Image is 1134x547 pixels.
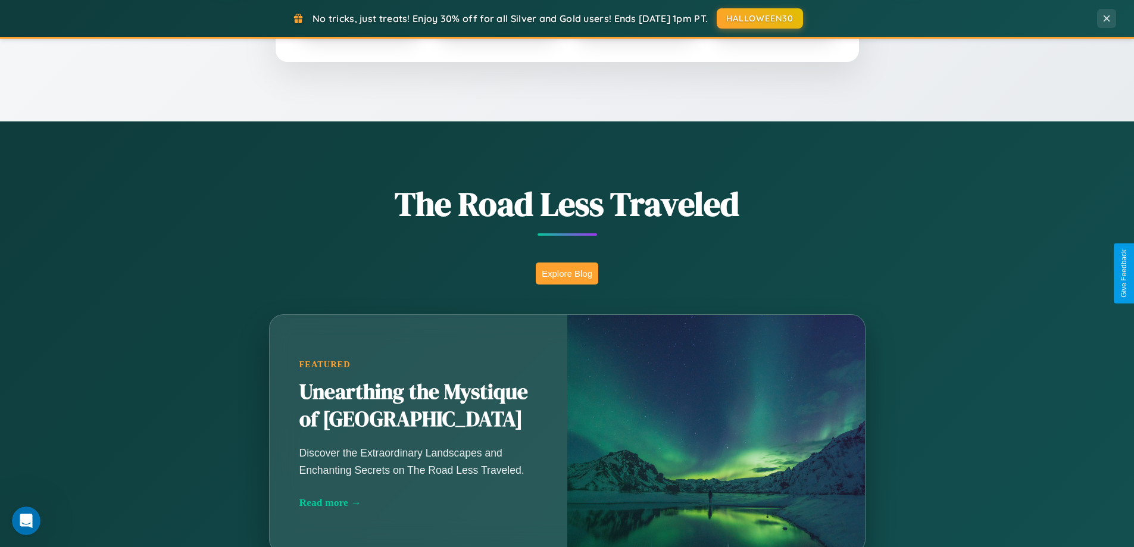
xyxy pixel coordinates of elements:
button: HALLOWEEN30 [717,8,803,29]
div: Read more → [299,496,538,509]
button: Explore Blog [536,262,598,285]
div: Give Feedback [1120,249,1128,298]
h1: The Road Less Traveled [210,181,924,227]
p: Discover the Extraordinary Landscapes and Enchanting Secrets on The Road Less Traveled. [299,445,538,478]
iframe: Intercom live chat [12,507,40,535]
h2: Unearthing the Mystique of [GEOGRAPHIC_DATA] [299,379,538,433]
div: Featured [299,360,538,370]
span: No tricks, just treats! Enjoy 30% off for all Silver and Gold users! Ends [DATE] 1pm PT. [313,12,708,24]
